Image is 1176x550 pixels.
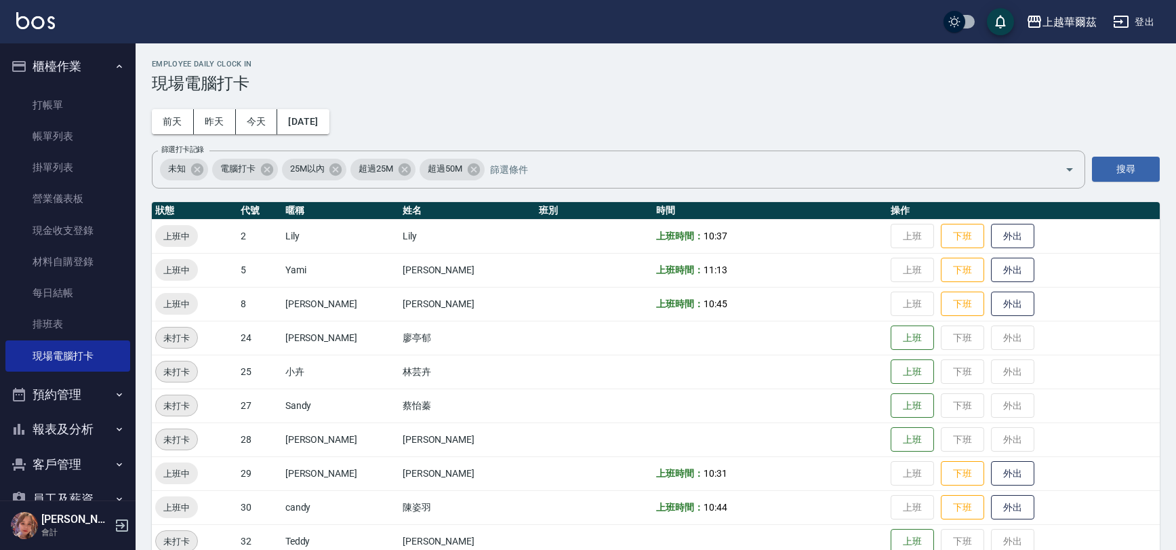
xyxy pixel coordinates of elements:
b: 上班時間： [656,231,704,241]
td: 29 [237,456,282,490]
td: 8 [237,287,282,321]
td: [PERSON_NAME] [282,321,399,355]
td: [PERSON_NAME] [399,423,535,456]
td: 陳姿羽 [399,490,535,524]
td: 小卉 [282,355,399,389]
button: 外出 [991,258,1034,283]
button: 上班 [891,393,934,418]
button: 員工及薪資 [5,482,130,517]
button: 報表及分析 [5,412,130,447]
button: [DATE] [277,109,329,134]
button: 今天 [236,109,278,134]
span: 未打卡 [156,331,197,345]
span: 10:44 [704,502,727,513]
input: 篩選條件 [487,157,1041,181]
td: Yami [282,253,399,287]
td: [PERSON_NAME] [282,287,399,321]
button: 櫃檯作業 [5,49,130,84]
th: 狀態 [152,202,237,220]
a: 現場電腦打卡 [5,340,130,372]
span: 未知 [160,162,194,176]
b: 上班時間： [656,468,704,479]
button: 外出 [991,224,1034,249]
td: candy [282,490,399,524]
button: 下班 [941,461,984,486]
img: Person [11,512,38,539]
span: 上班中 [155,467,198,481]
a: 材料自購登錄 [5,246,130,277]
td: 28 [237,423,282,456]
button: 上班 [891,427,934,452]
td: 30 [237,490,282,524]
h2: Employee Daily Clock In [152,60,1160,68]
span: 上班中 [155,263,198,277]
h5: [PERSON_NAME] [41,513,110,526]
button: 上越華爾茲 [1021,8,1102,36]
td: [PERSON_NAME] [399,287,535,321]
span: 10:31 [704,468,727,479]
td: [PERSON_NAME] [399,253,535,287]
a: 打帳單 [5,90,130,121]
span: 11:13 [704,264,727,275]
td: 27 [237,389,282,423]
span: 10:45 [704,298,727,309]
th: 時間 [653,202,887,220]
th: 班別 [535,202,653,220]
span: 未打卡 [156,365,197,379]
th: 操作 [887,202,1160,220]
button: 預約管理 [5,377,130,412]
button: 客戶管理 [5,447,130,482]
button: 外出 [991,495,1034,520]
button: 下班 [941,292,984,317]
button: Open [1059,159,1080,180]
a: 帳單列表 [5,121,130,152]
div: 電腦打卡 [212,159,278,180]
span: 上班中 [155,500,198,515]
th: 姓名 [399,202,535,220]
span: 25M以內 [282,162,333,176]
button: 登出 [1108,9,1160,35]
p: 會計 [41,526,110,538]
span: 上班中 [155,297,198,311]
th: 暱稱 [282,202,399,220]
td: [PERSON_NAME] [399,456,535,490]
div: 25M以內 [282,159,347,180]
span: 電腦打卡 [212,162,264,176]
button: save [987,8,1014,35]
a: 排班表 [5,309,130,340]
button: 搜尋 [1092,157,1160,182]
span: 上班中 [155,229,198,243]
h3: 現場電腦打卡 [152,74,1160,93]
td: 廖亭郁 [399,321,535,355]
td: Lily [399,219,535,253]
b: 上班時間： [656,298,704,309]
td: 5 [237,253,282,287]
button: 下班 [941,224,984,249]
div: 超過25M [350,159,415,180]
span: 未打卡 [156,399,197,413]
button: 上班 [891,326,934,351]
td: [PERSON_NAME] [282,423,399,456]
label: 篩選打卡記錄 [161,144,204,155]
td: Sandy [282,389,399,423]
td: 林芸卉 [399,355,535,389]
span: 未打卡 [156,534,197,549]
button: 上班 [891,359,934,385]
a: 營業儀表板 [5,183,130,214]
button: 昨天 [194,109,236,134]
button: 下班 [941,495,984,520]
img: Logo [16,12,55,29]
span: 超過25M [350,162,401,176]
td: 蔡怡蓁 [399,389,535,423]
span: 10:37 [704,231,727,241]
button: 下班 [941,258,984,283]
button: 外出 [991,292,1034,317]
b: 上班時間： [656,264,704,275]
div: 上越華爾茲 [1042,14,1097,31]
span: 超過50M [420,162,470,176]
div: 未知 [160,159,208,180]
button: 外出 [991,461,1034,486]
button: 前天 [152,109,194,134]
td: 25 [237,355,282,389]
a: 掛單列表 [5,152,130,183]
